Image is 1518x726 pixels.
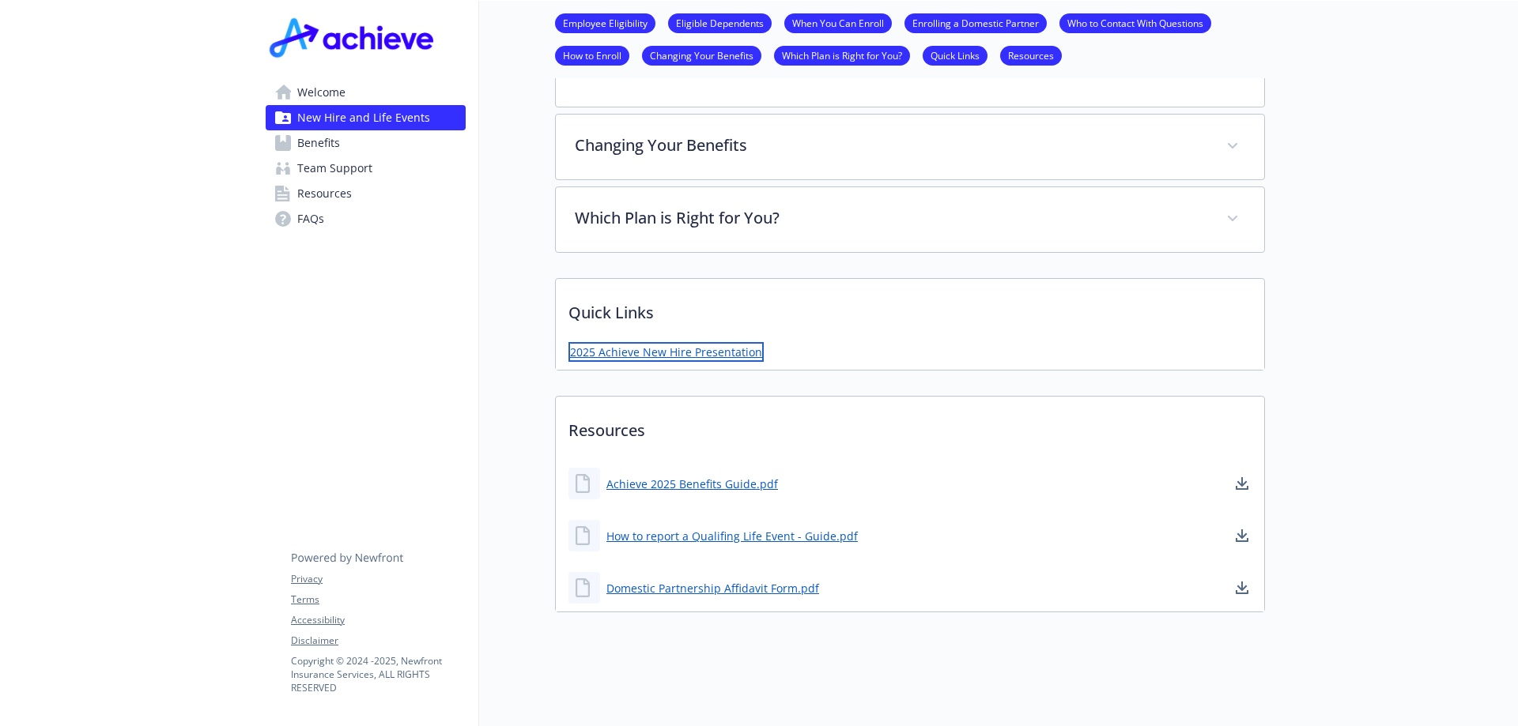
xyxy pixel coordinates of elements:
p: Quick Links [556,279,1264,337]
a: Disclaimer [291,634,465,648]
a: download document [1233,474,1252,493]
span: New Hire and Life Events [297,105,430,130]
a: Terms [291,592,465,607]
a: Quick Links [923,47,987,62]
a: Achieve 2025 Benefits Guide.pdf [606,476,778,492]
span: Benefits [297,130,340,156]
a: FAQs [266,206,466,231]
a: Enrolling a Domestic Partner [904,15,1047,30]
a: When You Can Enroll [784,15,892,30]
span: FAQs [297,206,324,231]
span: Resources [297,181,352,206]
a: Privacy [291,572,465,586]
a: Who to Contact With Questions [1059,15,1211,30]
p: Copyright © 2024 - 2025 , Newfront Insurance Services, ALL RIGHTS RESERVED [291,654,465,694]
p: Which Plan is Right for You? [575,206,1207,230]
a: Changing Your Benefits [642,47,761,62]
a: download document [1233,578,1252,597]
a: Domestic Partnership Affidavit Form.pdf [606,580,819,596]
a: Employee Eligibility [555,15,655,30]
a: Benefits [266,130,466,156]
a: How to report a Qualifing Life Event - Guide.pdf [606,528,858,544]
a: Resources [266,181,466,206]
span: Welcome [297,80,346,105]
a: Team Support [266,156,466,181]
a: Eligible Dependents [668,15,772,30]
span: Team Support [297,156,372,181]
a: download document [1233,526,1252,545]
a: Accessibility [291,613,465,627]
a: 2025 Achieve New Hire Presentation [568,342,764,362]
a: How to Enroll [555,47,629,62]
div: Changing Your Benefits [556,115,1264,179]
p: Resources [556,397,1264,455]
a: Which Plan is Right for You? [774,47,910,62]
a: Resources [1000,47,1062,62]
a: Welcome [266,80,466,105]
a: New Hire and Life Events [266,105,466,130]
div: Which Plan is Right for You? [556,187,1264,252]
p: Changing Your Benefits [575,134,1207,157]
